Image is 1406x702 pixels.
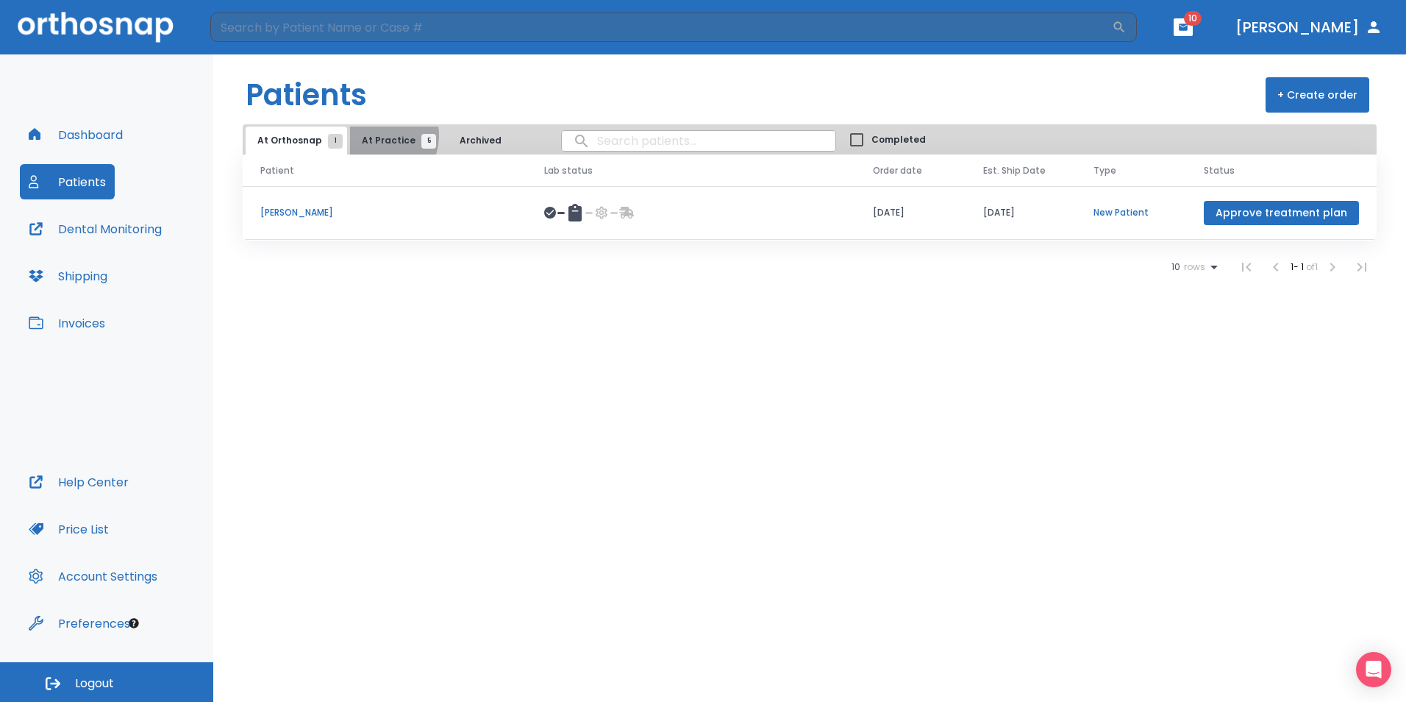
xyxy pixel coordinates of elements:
p: New Patient [1093,206,1168,219]
button: Approve treatment plan [1204,201,1359,225]
img: Orthosnap [18,12,174,42]
button: [PERSON_NAME] [1230,14,1388,40]
button: + Create order [1266,77,1369,113]
button: Preferences [20,606,139,641]
span: 10 [1184,11,1202,26]
span: Status [1204,164,1235,177]
button: Dental Monitoring [20,211,171,247]
span: At Practice [362,134,429,147]
span: Order date [873,164,922,177]
div: Tooltip anchor [127,617,140,630]
input: Search by Patient Name or Case # [210,13,1112,42]
button: Help Center [20,464,138,500]
span: At Orthosnap [257,134,335,147]
button: Dashboard [20,117,132,152]
button: Invoices [20,305,114,341]
span: Patient [260,164,294,177]
span: Lab status [544,164,593,177]
button: Archived [443,127,517,155]
span: Est. Ship Date [983,164,1046,177]
td: [DATE] [966,186,1076,240]
span: rows [1180,262,1205,272]
span: Completed [871,133,926,146]
td: [DATE] [855,186,966,240]
span: of 1 [1306,260,1318,273]
input: search [562,127,835,155]
span: 5 [421,134,436,149]
span: 1 [328,134,343,149]
span: Logout [75,676,114,692]
span: 1 - 1 [1291,260,1306,273]
p: [PERSON_NAME] [260,206,509,219]
div: Open Intercom Messenger [1356,652,1391,687]
span: 10 [1171,262,1180,272]
button: Patients [20,164,115,199]
div: tabs [246,127,520,155]
button: Shipping [20,258,116,294]
h1: Patients [246,73,367,117]
span: Type [1093,164,1116,177]
button: Price List [20,511,118,547]
button: Account Settings [20,559,166,594]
